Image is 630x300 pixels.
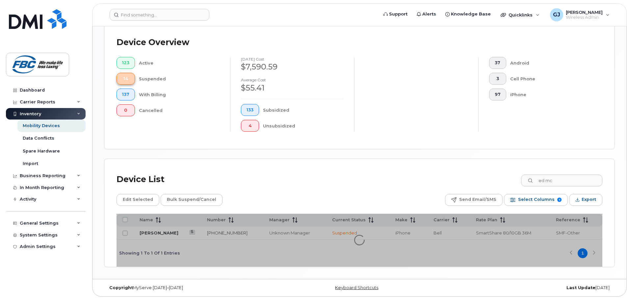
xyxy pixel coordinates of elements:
button: 0 [117,104,135,116]
span: 133 [247,107,253,113]
span: Send Email/SMS [459,195,496,205]
span: Wireless Admin [566,15,603,20]
div: Device List [117,171,165,188]
span: 97 [495,92,501,97]
a: Knowledge Base [441,8,495,21]
button: 3 [489,73,506,85]
span: 3 [495,76,501,81]
div: $55.41 [241,82,344,94]
button: Bulk Suspend/Cancel [161,194,223,206]
a: Support [379,8,412,21]
span: Edit Selected [123,195,153,205]
a: Alerts [412,8,441,21]
span: Bulk Suspend/Cancel [167,195,216,205]
span: Knowledge Base [451,11,491,17]
button: 97 [489,89,506,100]
button: 14 [117,73,135,85]
span: [PERSON_NAME] [566,10,603,15]
strong: Last Update [566,285,595,290]
span: Export [582,195,596,205]
button: 133 [241,104,259,116]
div: Unsubsidized [263,120,344,132]
h4: [DATE] cost [241,57,344,61]
span: 123 [122,60,129,66]
strong: Copyright [109,285,133,290]
span: 9 [557,198,562,202]
span: 0 [122,108,129,113]
div: Cell Phone [510,73,592,85]
div: Subsidized [263,104,344,116]
button: Edit Selected [117,194,159,206]
span: 14 [122,76,129,81]
div: Greg Johnston [545,8,614,21]
h4: Average cost [241,78,344,82]
button: 137 [117,89,135,100]
span: GJ [553,11,560,19]
div: MyServe [DATE]–[DATE] [104,285,275,290]
div: Device Overview [117,34,189,51]
div: Cancelled [139,104,220,116]
input: Find something... [110,9,209,21]
div: Active [139,57,220,69]
button: Send Email/SMS [445,194,503,206]
div: [DATE] [444,285,615,290]
div: With Billing [139,89,220,100]
button: 4 [241,120,259,132]
button: Export [569,194,602,206]
div: Suspended [139,73,220,85]
div: iPhone [510,89,592,100]
input: Search Device List ... [521,175,602,186]
span: Support [389,11,407,17]
span: Quicklinks [509,12,533,17]
div: $7,590.59 [241,61,344,72]
span: 4 [247,123,253,128]
span: 137 [122,92,129,97]
div: Quicklinks [496,8,544,21]
span: 37 [495,60,501,66]
span: Select Columns [518,195,555,205]
span: Alerts [422,11,436,17]
button: 37 [489,57,506,69]
div: Android [510,57,592,69]
button: Select Columns 9 [504,194,568,206]
button: 123 [117,57,135,69]
a: Keyboard Shortcuts [335,285,378,290]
